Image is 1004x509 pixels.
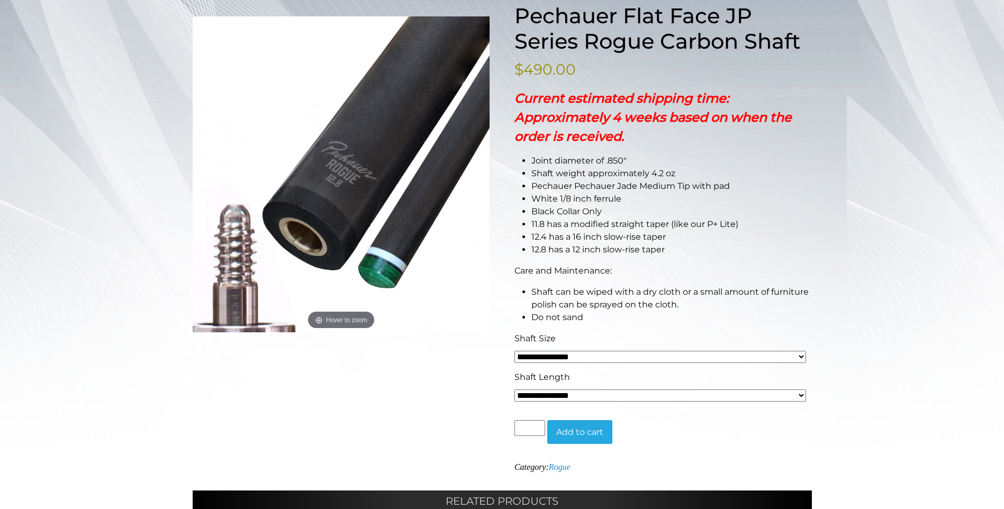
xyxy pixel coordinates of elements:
li: Shaft weight approximately 4.2 oz [531,167,812,180]
img: new-jp-with-tip-jade.png [193,16,490,333]
li: Joint diameter of .850″ [531,154,812,167]
li: 12.4 has a 16 inch slow-rise taper [531,231,812,243]
span: Shaft Size [514,333,556,343]
span: Category: [514,462,571,471]
span: Shaft Length [514,372,570,382]
bdi: 490.00 [514,60,576,78]
li: 11.8 has a modified straight taper (like our P+ Lite) [531,218,812,231]
li: 12.8 has a 12 inch slow-rise taper [531,243,812,256]
span: $ [514,60,523,78]
a: Hover to zoom [193,16,490,333]
h1: Pechauer Flat Face JP Series Rogue Carbon Shaft [514,3,812,54]
li: Black Collar Only [531,205,812,218]
input: Product quantity [514,420,545,436]
button: Add to cart [547,420,612,444]
a: Rogue [549,462,571,471]
p: Care and Maintenance: [514,265,812,277]
li: White 1/8 inch ferrule [531,193,812,205]
li: Pechauer Pechauer Jade Medium Tip with pad [531,180,812,193]
strong: Current estimated shipping time: Approximately 4 weeks based on when the order is received. [514,90,792,144]
li: Do not sand [531,311,812,324]
li: Shaft can be wiped with a dry cloth or a small amount of furniture polish can be sprayed on the c... [531,286,812,311]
